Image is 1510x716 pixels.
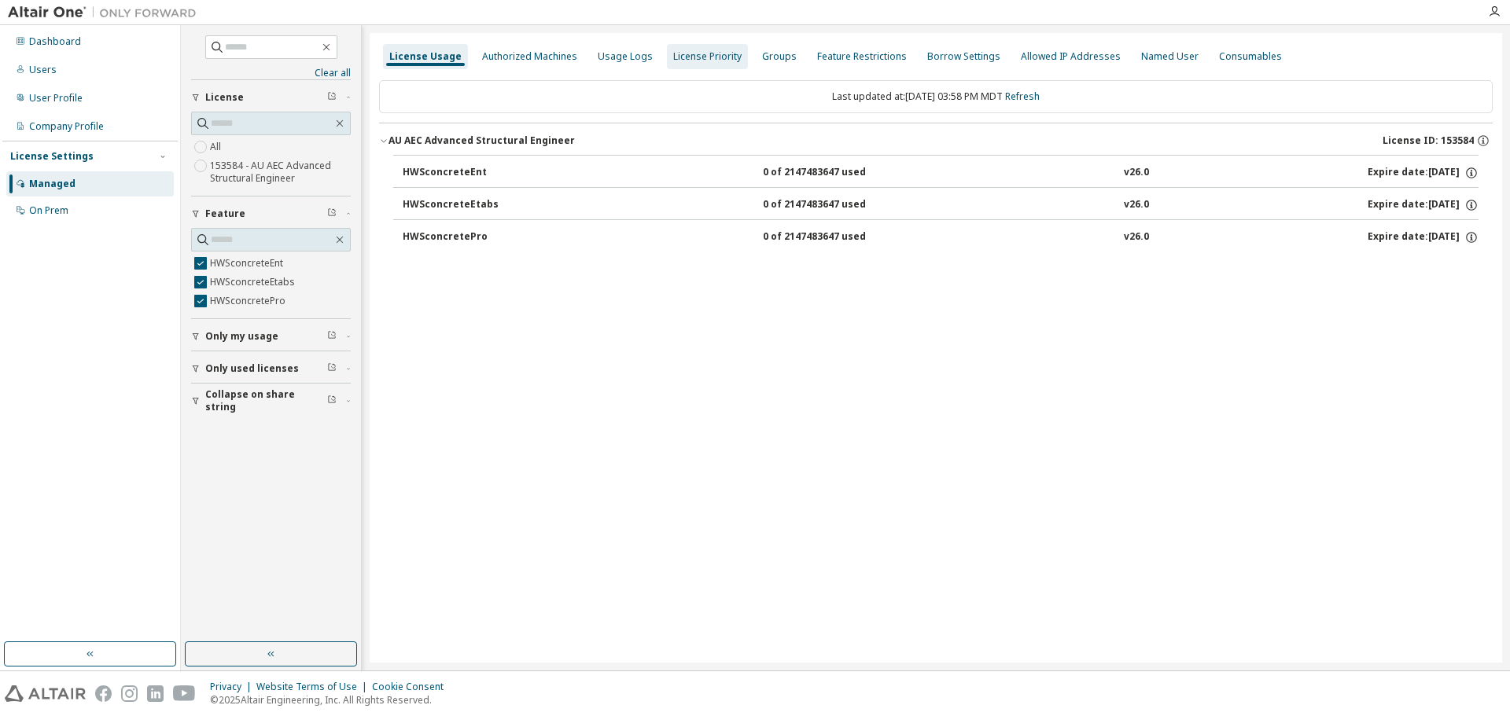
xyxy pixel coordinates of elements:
[95,685,112,702] img: facebook.svg
[205,207,245,220] span: Feature
[191,80,351,115] button: License
[210,273,298,292] label: HWSconcreteEtabs
[191,319,351,354] button: Only my usage
[29,92,83,105] div: User Profile
[327,362,337,375] span: Clear filter
[327,330,337,343] span: Clear filter
[763,198,904,212] div: 0 of 2147483647 used
[210,292,289,310] label: HWSconcretePro
[173,685,196,702] img: youtube.svg
[403,198,544,212] div: HWSconcreteEtabs
[403,166,544,180] div: HWSconcreteEnt
[482,50,577,63] div: Authorized Machines
[1124,198,1149,212] div: v26.0
[1124,230,1149,244] div: v26.0
[389,134,575,147] div: AU AEC Advanced Structural Engineer
[205,388,327,413] span: Collapse on share string
[403,188,1479,222] button: HWSconcreteEtabs0 of 2147483647 usedv26.0Expire date:[DATE]
[29,178,75,190] div: Managed
[147,685,164,702] img: linkedin.svg
[673,50,742,63] div: License Priority
[210,681,256,693] div: Privacy
[191,196,351,231] button: Feature
[29,64,57,76] div: Users
[210,254,286,273] label: HWSconcreteEnt
[1021,50,1121,63] div: Allowed IP Addresses
[403,230,544,244] div: HWSconcretePro
[1005,90,1040,103] a: Refresh
[1368,166,1479,180] div: Expire date: [DATE]
[1368,198,1479,212] div: Expire date: [DATE]
[379,123,1493,158] button: AU AEC Advanced Structural EngineerLicense ID: 153584
[1141,50,1199,63] div: Named User
[327,395,337,407] span: Clear filter
[1219,50,1282,63] div: Consumables
[389,50,462,63] div: License Usage
[205,91,244,104] span: License
[403,156,1479,190] button: HWSconcreteEnt0 of 2147483647 usedv26.0Expire date:[DATE]
[210,138,224,156] label: All
[763,230,904,244] div: 0 of 2147483647 used
[763,166,904,180] div: 0 of 2147483647 used
[205,330,278,343] span: Only my usage
[121,685,138,702] img: instagram.svg
[1368,230,1479,244] div: Expire date: [DATE]
[1383,134,1474,147] span: License ID: 153584
[327,207,337,220] span: Clear filter
[372,681,453,693] div: Cookie Consent
[762,50,797,63] div: Groups
[817,50,907,63] div: Feature Restrictions
[5,685,86,702] img: altair_logo.svg
[29,120,104,133] div: Company Profile
[403,220,1479,255] button: HWSconcretePro0 of 2147483647 usedv26.0Expire date:[DATE]
[379,80,1493,113] div: Last updated at: [DATE] 03:58 PM MDT
[8,5,204,20] img: Altair One
[191,351,351,386] button: Only used licenses
[191,384,351,418] button: Collapse on share string
[210,693,453,707] p: © 2025 Altair Engineering, Inc. All Rights Reserved.
[29,35,81,48] div: Dashboard
[205,362,299,375] span: Only used licenses
[256,681,372,693] div: Website Terms of Use
[210,156,351,188] label: 153584 - AU AEC Advanced Structural Engineer
[927,50,1000,63] div: Borrow Settings
[29,204,68,217] div: On Prem
[1124,166,1149,180] div: v26.0
[191,67,351,79] a: Clear all
[327,91,337,104] span: Clear filter
[598,50,653,63] div: Usage Logs
[10,150,94,163] div: License Settings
